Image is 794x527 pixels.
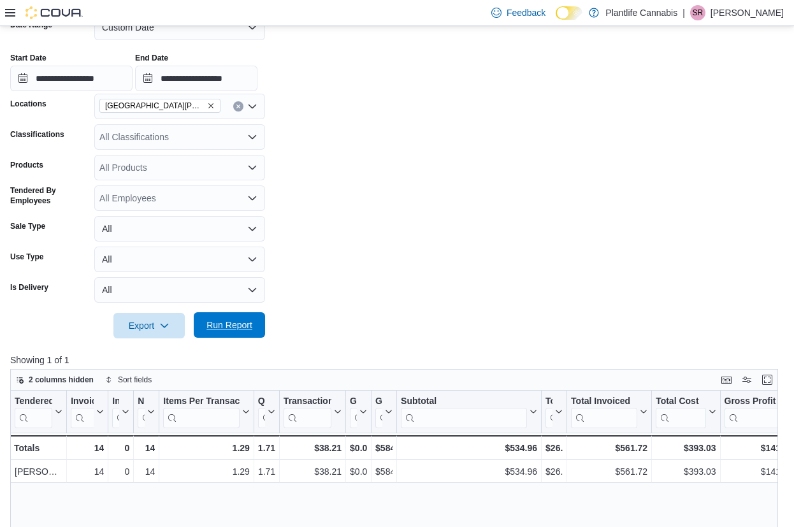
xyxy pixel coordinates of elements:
button: Gift Cards [350,396,367,428]
div: Invoices Ref [112,396,119,408]
div: $141.93 [725,465,793,480]
span: Feedback [507,6,545,19]
div: Items Per Transaction [163,396,240,428]
button: Items Per Transaction [163,396,250,428]
div: 14 [71,465,104,480]
div: Tendered Employee [15,396,52,428]
div: Total Invoiced [571,396,637,408]
div: Gross Profit [725,396,783,428]
label: Use Type [10,252,43,262]
div: Subtotal [401,396,527,428]
button: Qty Per Transaction [258,396,275,428]
div: $534.96 [401,465,537,480]
div: Net Sold [138,396,145,408]
button: Total Cost [656,396,716,428]
label: Locations [10,99,47,109]
div: Qty Per Transaction [258,396,265,428]
div: Tendered Employee [15,396,52,408]
div: 0 [112,440,129,456]
div: $393.03 [656,440,716,456]
div: 14 [138,465,155,480]
div: $38.21 [284,440,342,456]
button: Custom Date [94,15,265,40]
p: [PERSON_NAME] [711,5,784,20]
p: Plantlife Cannabis [605,5,677,20]
div: [PERSON_NAME] [15,465,62,480]
div: $584.76 [375,465,393,480]
button: Total Invoiced [571,396,647,428]
button: All [94,216,265,242]
div: 14 [138,440,155,456]
label: Start Date [10,53,47,63]
input: Press the down key to open a popover containing a calendar. [135,66,257,91]
button: Tendered Employee [15,396,62,428]
span: [GEOGRAPHIC_DATA][PERSON_NAME] - [GEOGRAPHIC_DATA] [105,99,205,112]
div: Total Tax [545,396,552,408]
div: $38.21 [284,465,342,480]
div: Totals [14,440,62,456]
div: 1.29 [163,440,250,456]
div: $0.00 [350,440,367,456]
label: Products [10,160,43,170]
div: Items Per Transaction [163,396,240,408]
button: Transaction Average [284,396,342,428]
button: Display options [739,372,754,387]
label: Sale Type [10,221,45,231]
input: Press the down key to open a popover containing a calendar. [10,66,133,91]
div: $0.00 [350,465,367,480]
label: End Date [135,53,168,63]
span: SR [693,5,704,20]
div: Subtotal [401,396,527,408]
button: Open list of options [247,193,257,203]
div: Total Invoiced [571,396,637,428]
img: Cova [25,6,83,19]
div: $561.72 [571,465,647,480]
button: Enter fullscreen [760,372,775,387]
div: Skyler Rowsell [690,5,705,20]
button: Open list of options [247,101,257,112]
input: Dark Mode [556,6,582,20]
button: Total Tax [545,396,563,428]
button: Net Sold [138,396,155,428]
button: Gross Profit [725,396,793,428]
button: Keyboard shortcuts [719,372,734,387]
div: Net Sold [138,396,145,428]
span: Fort McMurray - Eagle Ridge [99,99,220,113]
div: Total Cost [656,396,705,408]
div: Transaction Average [284,396,331,408]
p: Showing 1 of 1 [10,354,786,366]
button: Clear input [233,101,243,112]
div: Gross Sales [375,396,382,428]
div: Gross Sales [375,396,382,408]
button: 2 columns hidden [11,372,99,387]
p: | [682,5,685,20]
span: 2 columns hidden [29,375,94,385]
div: 14 [71,440,104,456]
button: All [94,277,265,303]
div: Total Cost [656,396,705,428]
button: Open list of options [247,132,257,142]
div: $26.76 [545,440,563,456]
div: 1.71 [258,465,275,480]
button: All [94,247,265,272]
div: Total Tax [545,396,552,428]
div: Invoices Sold [71,396,94,408]
div: Gift Cards [350,396,357,408]
button: Subtotal [401,396,537,428]
label: Classifications [10,129,64,140]
div: Invoices Ref [112,396,119,428]
div: $393.03 [656,465,716,480]
button: Sort fields [100,372,157,387]
div: $584.76 [375,440,393,456]
span: Run Report [206,319,252,331]
div: Invoices Sold [71,396,94,428]
button: Open list of options [247,162,257,173]
button: Gross Sales [375,396,393,428]
button: Run Report [194,312,265,338]
label: Is Delivery [10,282,48,292]
div: Gross Profit [725,396,783,408]
div: $534.96 [401,440,537,456]
label: Tendered By Employees [10,185,89,206]
div: $561.72 [571,440,647,456]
